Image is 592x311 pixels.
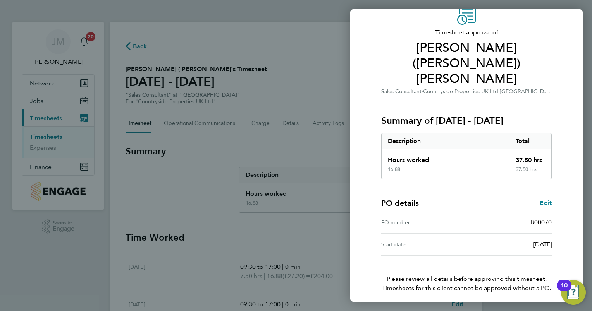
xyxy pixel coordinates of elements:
span: [GEOGRAPHIC_DATA] Phase 2 [500,87,576,95]
div: PO number [381,218,466,227]
div: Total [509,133,552,149]
button: Open Resource Center, 10 new notifications [561,280,586,305]
h3: Summary of [DATE] - [DATE] [381,114,552,127]
div: 10 [561,285,568,296]
span: · [422,88,423,95]
span: · [498,88,500,95]
div: Description [382,133,509,149]
span: [PERSON_NAME] ([PERSON_NAME]) [PERSON_NAME] [381,40,552,87]
div: [DATE] [466,240,552,249]
span: B00070 [530,219,552,226]
div: Start date [381,240,466,249]
h4: PO details [381,198,419,208]
span: Sales Consultant [381,88,422,95]
span: Timesheet approval of [381,28,552,37]
div: 16.88 [388,166,400,173]
span: Timesheets for this client cannot be approved without a PO. [372,284,561,293]
span: Countryside Properties UK Ltd [423,88,498,95]
div: Summary of 22 - 28 Sep 2025 [381,133,552,179]
span: Edit [540,199,552,207]
div: 37.50 hrs [509,149,552,166]
a: Edit [540,198,552,208]
div: 37.50 hrs [509,166,552,179]
p: Please review all details before approving this timesheet. [372,256,561,293]
div: Hours worked [382,149,509,166]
